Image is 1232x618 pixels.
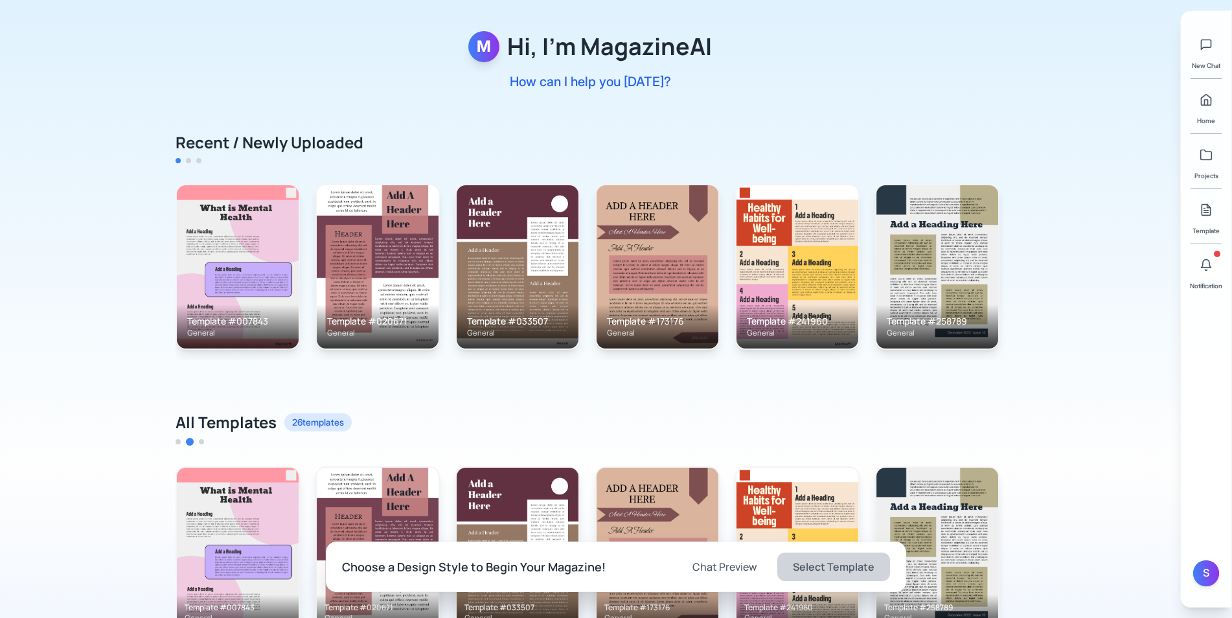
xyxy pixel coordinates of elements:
[176,132,363,153] h2: Recent / Newly Uploaded
[467,328,568,338] p: General
[607,328,708,338] p: General
[1190,280,1222,291] span: Notification
[876,185,998,349] img: Template #258789
[284,413,352,431] span: 26 templates
[887,315,988,328] h4: Template #258789
[777,553,890,581] button: Select Template
[747,315,848,328] h4: Template #241960
[1192,225,1220,236] span: Template
[604,602,711,613] h4: Template #173176
[1193,560,1219,586] button: S
[327,315,428,328] h4: Template #020671
[887,328,988,338] p: General
[477,36,491,57] span: M
[744,602,850,613] h4: Template #241960
[736,185,858,349] img: Template #241960
[187,315,288,328] h4: Template #007843
[747,328,848,338] p: General
[467,315,568,328] h4: Template #033507
[327,328,428,338] p: General
[507,34,712,60] h1: Hi, I'm MagazineAI
[187,328,288,338] p: General
[679,553,770,581] button: Chat Preview
[325,602,431,613] h4: Template #020671
[1197,115,1215,126] span: Home
[177,185,299,349] img: Template #007843
[1192,60,1220,71] span: New Chat
[176,412,277,433] h2: All Templates
[468,73,712,91] p: How can I help you [DATE]?
[1194,170,1218,181] span: Projects
[317,185,439,349] img: Template #020671
[607,315,708,328] h4: Template #173176
[597,185,718,349] img: Template #173176
[185,602,291,613] h4: Template #007843
[342,558,664,576] h3: Choose a Design Style to Begin Your Magazine!
[464,602,571,613] h4: Template #033507
[884,602,990,613] h4: Template #258789
[457,185,578,349] img: Template #033507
